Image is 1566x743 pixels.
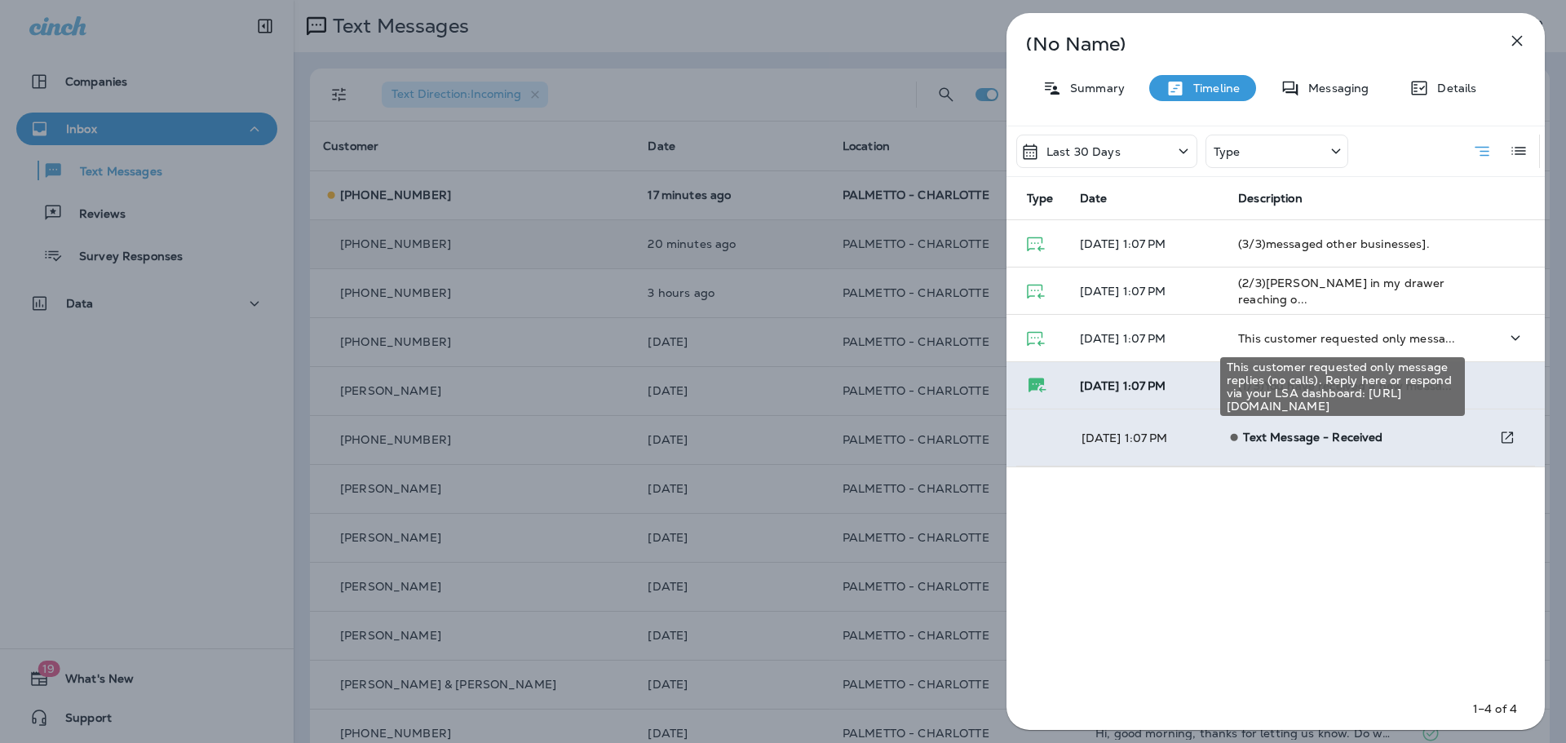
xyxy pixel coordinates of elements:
[1080,378,1166,393] span: [DATE] 1:07 PM
[1499,321,1532,355] button: Expand
[1220,357,1465,416] div: This customer requested only message replies (no calls). Reply here or respond via your LSA dashb...
[1238,192,1303,206] span: Description
[1300,82,1369,95] p: Messaging
[1027,330,1045,345] span: Text Message - Received
[1473,701,1517,717] p: 1–4 of 4
[1062,82,1125,95] p: Summary
[1027,283,1045,298] span: Text Message - Received
[1080,285,1213,298] p: [DATE] 1:07 PM
[1027,377,1047,391] span: Text Message - Received
[1068,409,1214,467] td: [DATE] 1:07 PM
[1429,82,1476,95] p: Details
[1502,135,1535,167] button: Log View
[1238,331,1455,346] span: This customer requested only messa...
[1046,145,1121,158] p: Last 30 Days
[1026,38,1471,51] p: (No Name)
[1243,431,1382,444] span: Text Message - Received
[1238,237,1429,251] span: (3/3)messaged other businesses].
[1080,237,1213,250] p: [DATE] 1:07 PM
[1214,145,1241,158] p: Type
[1080,191,1108,206] span: Date
[1466,135,1498,168] button: Summary View
[1080,332,1213,345] p: [DATE] 1:07 PM
[1027,191,1054,206] span: Type
[1027,236,1045,250] span: Text Message - Received
[1185,82,1240,95] p: Timeline
[1238,276,1444,307] span: (2/3)[PERSON_NAME] in my drawer reaching o...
